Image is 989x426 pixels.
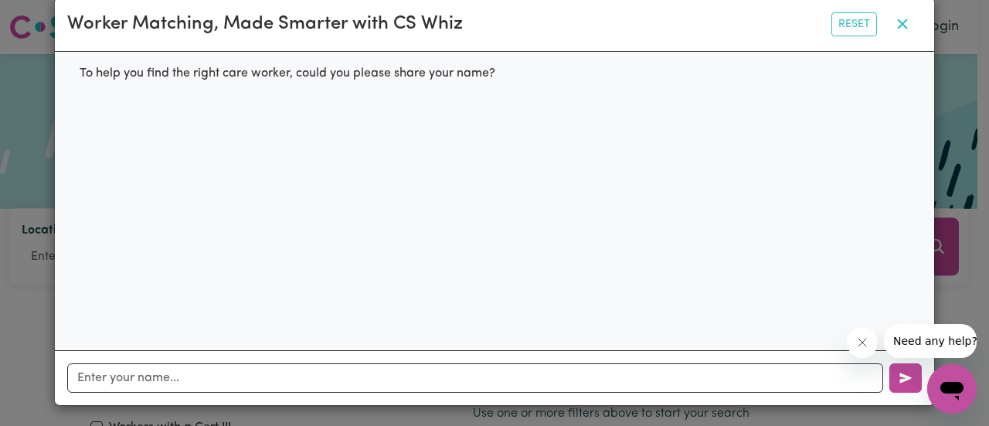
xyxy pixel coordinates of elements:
[67,10,463,38] div: Worker Matching, Made Smarter with CS Whiz
[67,363,883,393] input: Enter your name...
[927,364,977,414] iframe: Button to launch messaging window
[831,12,877,36] button: Reset
[9,11,93,23] span: Need any help?
[884,324,977,358] iframe: Message from company
[847,327,878,358] iframe: Close message
[67,52,508,95] div: To help you find the right care worker, could you please share your name?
